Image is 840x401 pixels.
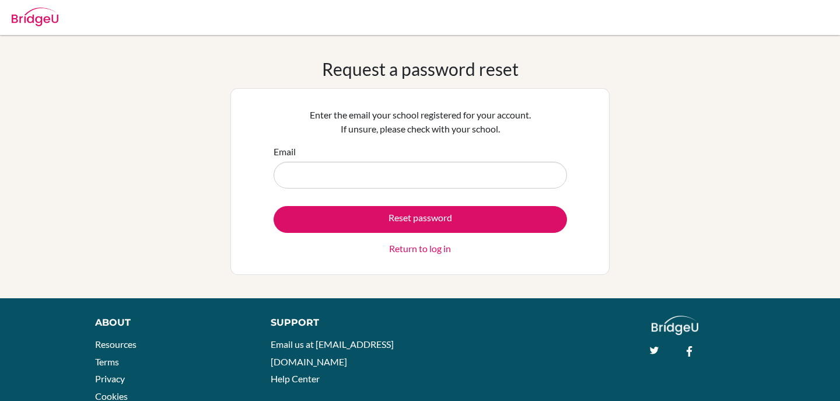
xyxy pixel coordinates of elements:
[271,316,408,330] div: Support
[274,206,567,233] button: Reset password
[274,145,296,159] label: Email
[274,108,567,136] p: Enter the email your school registered for your account. If unsure, please check with your school.
[271,339,394,367] a: Email us at [EMAIL_ADDRESS][DOMAIN_NAME]
[95,373,125,384] a: Privacy
[389,242,451,256] a: Return to log in
[322,58,519,79] h1: Request a password reset
[12,8,58,26] img: Bridge-U
[271,373,320,384] a: Help Center
[652,316,699,335] img: logo_white@2x-f4f0deed5e89b7ecb1c2cc34c3e3d731f90f0f143d5ea2071677605dd97b5244.png
[95,356,119,367] a: Terms
[95,339,136,350] a: Resources
[95,316,244,330] div: About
